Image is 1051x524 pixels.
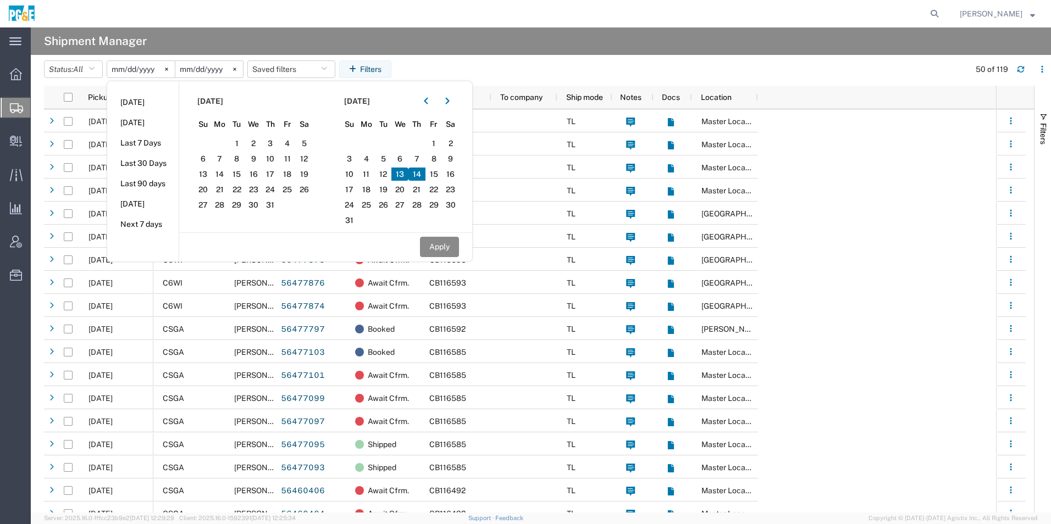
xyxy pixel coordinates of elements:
span: TL [567,463,576,472]
span: TL [567,209,576,218]
span: 18 [358,183,375,196]
span: [DATE] [344,96,370,107]
span: Bray Trucking [234,417,330,426]
span: 19 [375,183,392,196]
img: logo [8,5,36,22]
span: CB116585 [429,371,466,380]
span: 11 [358,168,375,181]
span: Master Location [701,348,759,356]
a: 56477876 [280,275,325,292]
span: 25 [358,198,375,211]
span: 4 [358,152,375,165]
span: Await Cfrm. [368,364,409,387]
span: Rhiannon Nichols [960,8,1022,20]
span: 30 [442,198,459,211]
span: 08/13/2025 [88,302,113,310]
span: Vacaville Yard [701,255,780,264]
span: Bray Trucking [234,440,330,449]
span: All [73,65,83,74]
span: To company [500,93,543,102]
span: Await Cfrm. [368,479,409,502]
span: 11 [279,152,296,165]
span: CB116585 [429,394,466,403]
span: 08/13/2025 [88,463,113,472]
span: CB116585 [429,463,466,472]
span: Su [195,119,212,130]
span: 08/13/2025 [88,209,113,218]
span: 08/13/2025 [88,255,113,264]
span: Vacaville Yard [701,232,780,241]
span: 26 [296,183,313,196]
span: 08/13/2025 [88,417,113,426]
span: 23 [245,183,262,196]
span: 14 [212,168,229,181]
span: Master Location [701,163,759,172]
span: 1 [228,137,245,150]
span: 15 [228,168,245,181]
li: [DATE] [107,92,179,113]
a: Feedback [495,515,523,521]
span: 08/13/2025 [88,140,113,149]
li: Last 30 Days [107,153,179,174]
span: Vacaville Yard [701,302,780,310]
span: Mo [212,119,229,130]
span: We [391,119,408,130]
span: Master Location [701,140,759,149]
a: 56477097 [280,413,325,431]
button: Saved filters [247,60,335,78]
span: Bray Trucking [234,325,330,333]
span: 10 [262,152,279,165]
span: TL [567,325,576,333]
span: 9 [245,152,262,165]
span: Fr [425,119,442,130]
span: Su [341,119,358,130]
span: 20 [195,183,212,196]
span: 17 [341,183,358,196]
span: 31 [341,214,358,227]
li: Last 7 Days [107,133,179,153]
span: CSGA [163,394,184,403]
span: [DATE] [197,96,223,107]
span: TL [567,278,576,287]
span: Booked [368,317,395,341]
span: Ship mode [566,93,603,102]
span: Client: 2025.16.0-1592391 [179,515,296,521]
span: CSGA [163,486,184,495]
a: 56477101 [280,367,325,384]
span: 6 [391,152,408,165]
span: 15 [425,168,442,181]
span: CB116492 [429,486,466,495]
span: CB116585 [429,348,466,356]
span: Mo [358,119,375,130]
span: Master Location [701,117,759,126]
input: Not set [107,61,175,77]
span: Bray Trucking [234,371,330,380]
a: 56460404 [280,505,325,523]
span: TL [567,440,576,449]
span: 24 [262,183,279,196]
span: Await Cfrm. [368,410,409,433]
span: TL [567,302,576,310]
span: TL [567,509,576,518]
span: 23 [442,183,459,196]
span: 08/13/2025 [88,278,113,287]
span: Server: 2025.16.0-1ffcc23b9e2 [44,515,174,521]
li: Last 90 days [107,174,179,194]
a: 56477099 [280,390,325,408]
span: Vacaville Yard [701,278,780,287]
span: Await Cfrm. [368,294,409,317]
span: 16 [245,168,262,181]
span: TL [567,371,576,380]
span: 13 [195,168,212,181]
span: 6 [195,152,212,165]
span: 08/13/2025 [88,371,113,380]
span: Bray Trucking [234,394,330,403]
a: 56477093 [280,459,325,477]
span: CSGA [163,509,184,518]
span: Copyright © [DATE]-[DATE] Agistix Inc., All Rights Reserved [869,514,1038,523]
span: 08/13/2025 [88,232,113,241]
span: 29 [425,198,442,211]
span: Shipped [368,456,396,479]
span: CSGA [163,440,184,449]
span: CB116585 [429,417,466,426]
